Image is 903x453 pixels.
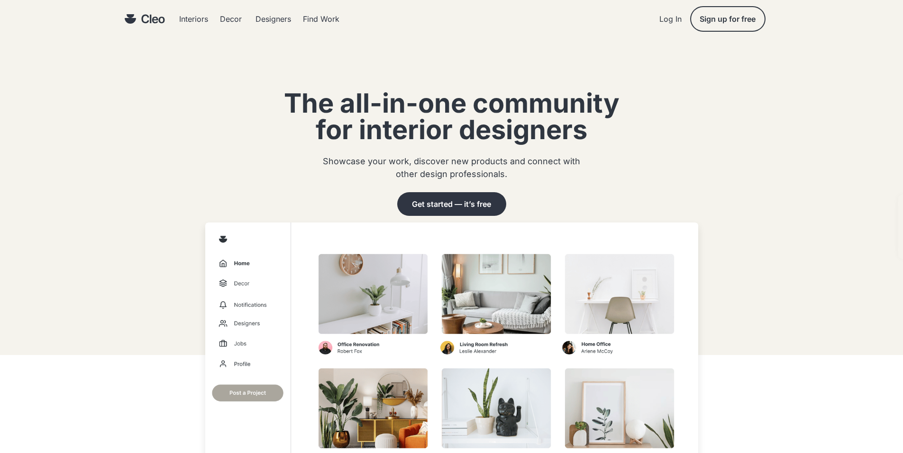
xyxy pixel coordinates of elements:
div: Decor [220,15,242,23]
button: Sign up for free [691,7,765,31]
button: Get started — it’s free [397,192,506,216]
div: The all-in-one community for interior designers [272,90,632,143]
div: Log In [659,8,682,30]
div: Find Work [303,15,339,23]
div: Interiors [179,15,208,23]
div: Showcase your work, discover new products and connect with other design professionals. [317,155,587,180]
div: Designers [255,15,291,23]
